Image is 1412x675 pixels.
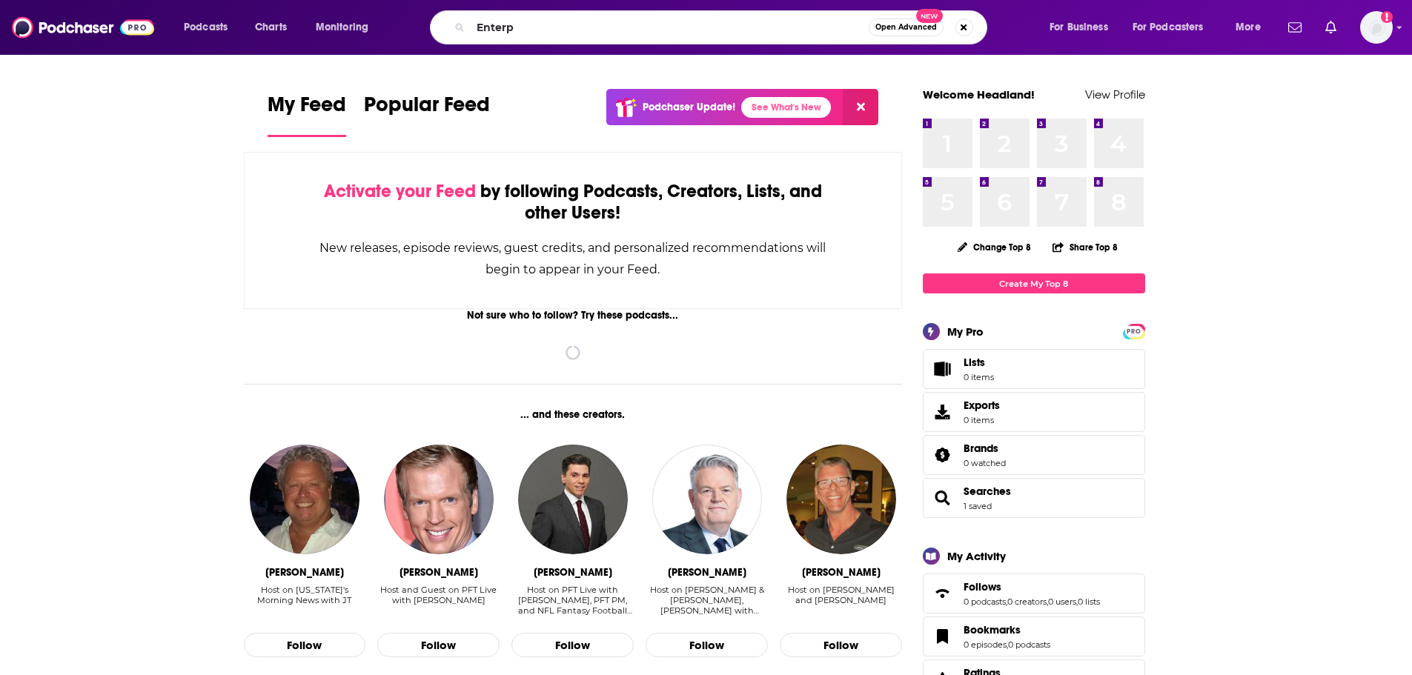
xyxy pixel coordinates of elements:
[643,101,735,113] p: Podchaser Update!
[384,445,494,554] img: Chris Simms
[244,585,366,616] div: Host on Alabama's Morning News with JT
[250,445,359,554] img: JT Nysewander
[923,478,1145,518] span: Searches
[646,633,768,658] button: Follow
[923,616,1145,656] span: Bookmarks
[875,24,937,31] span: Open Advanced
[928,402,958,422] span: Exports
[1085,87,1145,102] a: View Profile
[786,445,896,554] img: Bob Madden
[964,356,985,369] span: Lists
[324,180,476,202] span: Activate your Feed
[1078,596,1100,607] a: 0 lists
[652,445,762,554] img: Jeff Blair
[511,585,634,616] div: Host on PFT Live with Mike Florio, PFT PM, and NFL Fantasy Football Podcast
[923,87,1035,102] a: Welcome Headland!
[928,488,958,508] a: Searches
[923,392,1145,432] a: Exports
[1076,596,1078,607] span: ,
[471,16,869,39] input: Search podcasts, credits, & more...
[646,585,768,616] div: Host on [PERSON_NAME] & [PERSON_NAME], [PERSON_NAME] with [PERSON_NAME] & [PERSON_NAME], [PERSON_...
[1225,16,1279,39] button: open menu
[1048,596,1076,607] a: 0 users
[964,623,1021,636] span: Bookmarks
[1319,15,1342,40] a: Show notifications dropdown
[1007,596,1047,607] a: 0 creators
[964,639,1007,650] a: 0 episodes
[377,585,500,616] div: Host and Guest on PFT Live with Mike Florio
[377,633,500,658] button: Follow
[947,549,1006,563] div: My Activity
[741,97,831,118] a: See What's New
[518,445,628,554] img: Mike Florio
[1282,15,1307,40] a: Show notifications dropdown
[534,566,612,579] div: Mike Florio
[802,566,881,579] div: Bob Madden
[964,399,1000,412] span: Exports
[377,585,500,605] div: Host and Guest on PFT Live with [PERSON_NAME]
[1006,596,1007,607] span: ,
[511,633,634,658] button: Follow
[646,585,768,616] div: Host on Blair & Barker, Big Show with Rusic & Rose, Jeff Blair Show, Podcasts – Sportsnet.ca, and...
[244,585,366,605] div: Host on [US_STATE]'s Morning News with JT
[780,633,902,658] button: Follow
[964,501,992,511] a: 1 saved
[780,585,902,605] div: Host on [PERSON_NAME] and [PERSON_NAME]
[949,238,1041,256] button: Change Top 8
[928,626,958,647] a: Bookmarks
[923,273,1145,293] a: Create My Top 8
[319,181,828,224] div: by following Podcasts, Creators, Lists, and other Users!
[964,580,1001,593] span: Follows
[1360,11,1393,44] button: Show profile menu
[1133,17,1204,38] span: For Podcasters
[1123,16,1225,39] button: open menu
[1047,596,1048,607] span: ,
[364,92,490,137] a: Popular Feed
[1039,16,1127,39] button: open menu
[928,359,958,379] span: Lists
[265,566,344,579] div: JT Nysewander
[400,566,478,579] div: Chris Simms
[964,356,994,369] span: Lists
[923,349,1145,389] a: Lists
[184,17,228,38] span: Podcasts
[1125,325,1143,336] a: PRO
[244,408,903,421] div: ... and these creators.
[1052,233,1118,262] button: Share Top 8
[964,580,1100,593] a: Follows
[964,458,1006,468] a: 0 watched
[511,585,634,616] div: Host on PFT Live with [PERSON_NAME], PFT PM, and NFL Fantasy Football Podcast
[173,16,247,39] button: open menu
[319,237,828,280] div: New releases, episode reviews, guest credits, and personalized recommendations will begin to appe...
[1125,326,1143,337] span: PRO
[964,485,1011,498] a: Searches
[1007,639,1008,650] span: ,
[1360,11,1393,44] img: User Profile
[255,17,287,38] span: Charts
[964,442,1006,455] a: Brands
[928,583,958,604] a: Follows
[916,9,943,23] span: New
[364,92,490,126] span: Popular Feed
[305,16,388,39] button: open menu
[923,573,1145,614] span: Follows
[964,442,998,455] span: Brands
[1236,17,1261,38] span: More
[964,623,1050,636] a: Bookmarks
[316,17,368,38] span: Monitoring
[947,325,984,339] div: My Pro
[244,633,366,658] button: Follow
[1050,17,1108,38] span: For Business
[245,16,296,39] a: Charts
[964,596,1006,607] a: 0 podcasts
[1381,11,1393,23] svg: Add a profile image
[12,13,154,41] img: Podchaser - Follow, Share and Rate Podcasts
